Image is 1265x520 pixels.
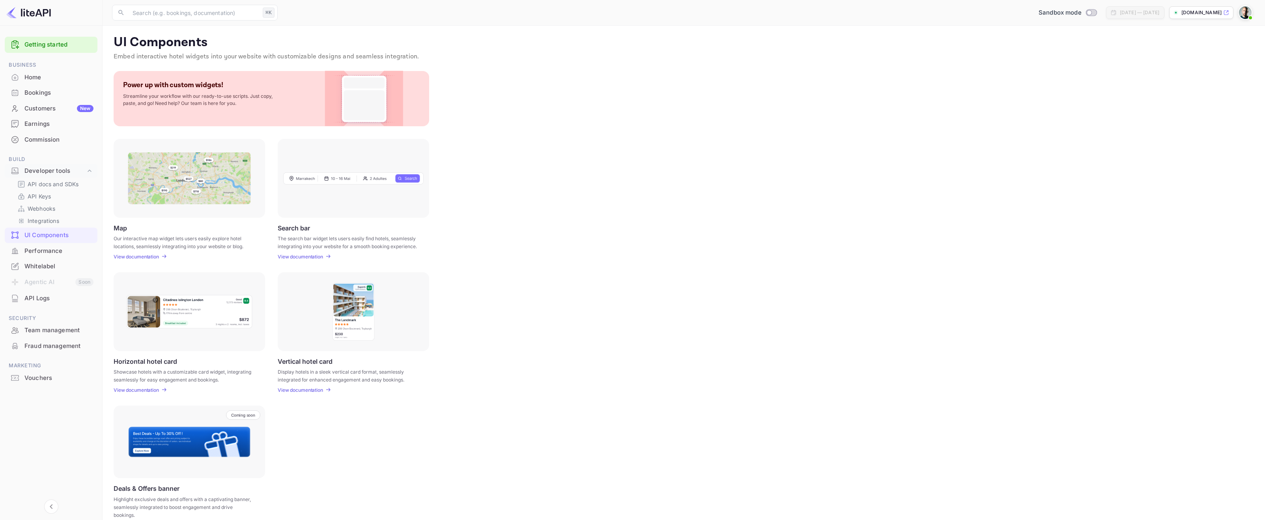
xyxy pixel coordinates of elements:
[14,191,94,202] div: API Keys
[5,370,97,386] div: Vouchers
[5,70,97,85] div: Home
[1039,8,1082,17] span: Sandbox mode
[14,215,94,226] div: Integrations
[278,387,325,393] a: View documentation
[28,217,59,225] p: Integrations
[278,387,323,393] p: View documentation
[24,326,93,335] div: Team management
[28,204,55,213] p: Webhooks
[114,387,161,393] a: View documentation
[24,40,93,49] a: Getting started
[114,224,127,232] p: Map
[5,259,97,273] a: Whitelabel
[231,413,255,417] p: Coming soon
[28,192,51,200] p: API Keys
[5,323,97,337] a: Team management
[114,357,177,365] p: Horizontal hotel card
[5,339,97,353] a: Fraud management
[1035,8,1100,17] div: Switch to Production mode
[278,254,325,260] a: View documentation
[5,314,97,323] span: Security
[114,368,255,382] p: Showcase hotels with a customizable card widget, integrating seamlessly for easy engagement and b...
[24,120,93,129] div: Earnings
[5,101,97,116] a: CustomersNew
[24,88,93,97] div: Bookings
[17,204,91,213] a: Webhooks
[24,294,93,303] div: API Logs
[123,80,223,90] p: Power up with custom widgets!
[278,235,419,249] p: The search bar widget lets users easily find hotels, seamlessly integrating into your website for...
[278,368,419,382] p: Display hotels in a sleek vertical card format, seamlessly integrated for enhanced engagement and...
[24,104,93,113] div: Customers
[24,73,93,82] div: Home
[14,203,94,214] div: Webhooks
[17,217,91,225] a: Integrations
[17,180,91,188] a: API docs and SDKs
[24,342,93,351] div: Fraud management
[5,37,97,53] div: Getting started
[1120,9,1159,16] div: [DATE] — [DATE]
[5,70,97,84] a: Home
[5,339,97,354] div: Fraud management
[5,61,97,69] span: Business
[5,228,97,243] div: UI Components
[128,426,251,458] img: Banner Frame
[24,135,93,144] div: Commission
[24,262,93,271] div: Whitelabel
[5,155,97,164] span: Build
[17,192,91,200] a: API Keys
[1239,6,1252,19] img: Michel Luescher
[114,35,1254,51] p: UI Components
[24,374,93,383] div: Vouchers
[114,387,159,393] p: View documentation
[278,357,333,365] p: Vertical hotel card
[44,499,58,514] button: Collapse navigation
[114,254,161,260] a: View documentation
[5,291,97,306] div: API Logs
[5,243,97,258] a: Performance
[332,282,375,341] img: Vertical hotel card Frame
[283,172,424,185] img: Search Frame
[332,71,396,126] img: Custom Widget PNG
[5,370,97,385] a: Vouchers
[5,85,97,101] div: Bookings
[24,166,86,176] div: Developer tools
[5,259,97,274] div: Whitelabel
[24,247,93,256] div: Performance
[114,52,1254,62] p: Embed interactive hotel widgets into your website with customizable designs and seamless integrat...
[5,323,97,338] div: Team management
[24,231,93,240] div: UI Components
[5,116,97,131] a: Earnings
[28,180,79,188] p: API docs and SDKs
[114,496,255,519] p: Highlight exclusive deals and offers with a captivating banner, seamlessly integrated to boost en...
[5,164,97,178] div: Developer tools
[114,235,255,249] p: Our interactive map widget lets users easily explore hotel locations, seamlessly integrating into...
[263,7,275,18] div: ⌘K
[114,484,179,492] p: Deals & Offers banner
[128,152,251,204] img: Map Frame
[123,93,281,107] p: Streamline your workflow with our ready-to-use scripts. Just copy, paste, and go! Need help? Our ...
[5,116,97,132] div: Earnings
[5,132,97,147] a: Commission
[126,294,253,329] img: Horizontal hotel card Frame
[5,291,97,305] a: API Logs
[5,228,97,242] a: UI Components
[1181,9,1222,16] p: [DOMAIN_NAME]
[5,361,97,370] span: Marketing
[5,85,97,100] a: Bookings
[77,105,93,112] div: New
[5,243,97,259] div: Performance
[114,254,159,260] p: View documentation
[278,224,310,232] p: Search bar
[278,254,323,260] p: View documentation
[128,5,260,21] input: Search (e.g. bookings, documentation)
[6,6,51,19] img: LiteAPI logo
[14,178,94,190] div: API docs and SDKs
